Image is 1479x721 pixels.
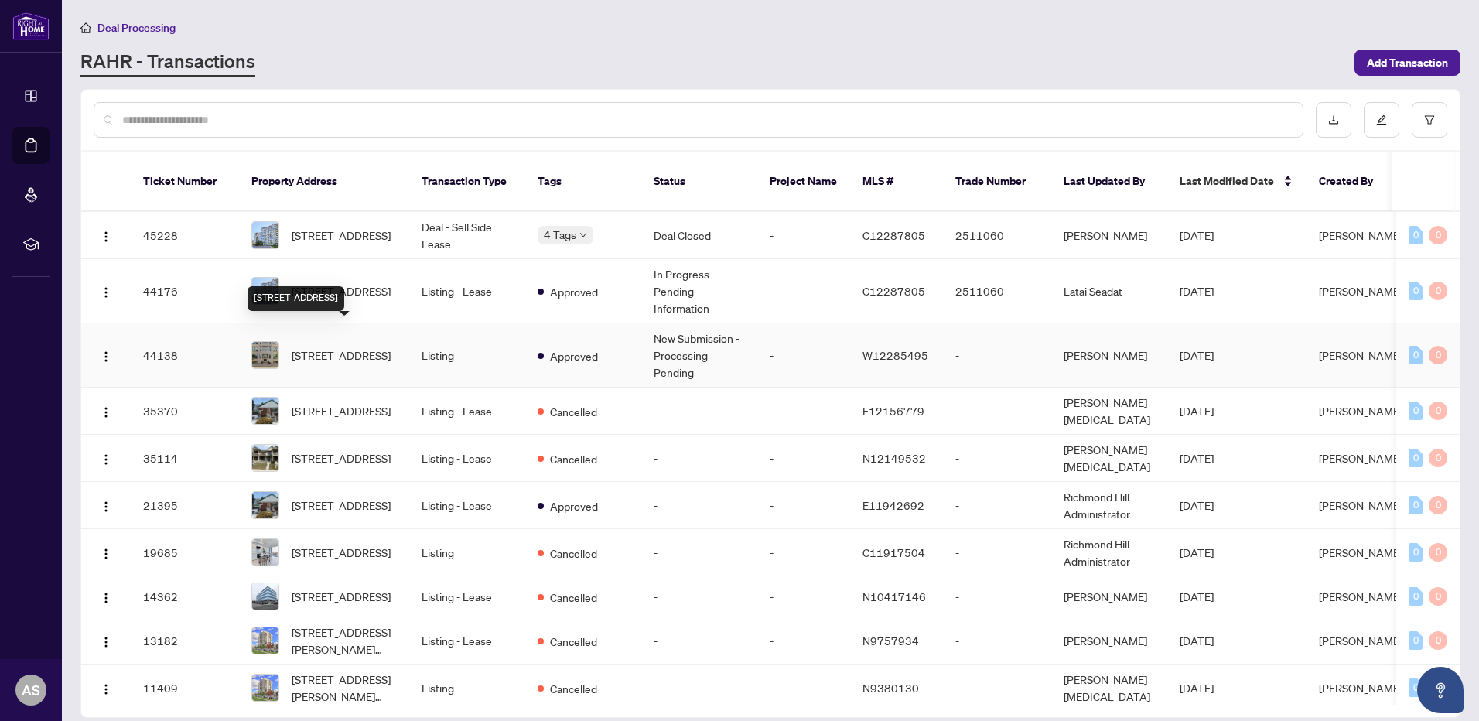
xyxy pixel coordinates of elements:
td: - [943,435,1051,482]
span: edit [1376,114,1387,125]
img: Logo [100,286,112,299]
td: 35114 [131,435,239,482]
span: [DATE] [1180,284,1214,298]
button: Logo [94,628,118,653]
td: - [641,388,757,435]
td: 2511060 [943,259,1051,323]
th: Ticket Number [131,152,239,212]
span: [PERSON_NAME] [1319,589,1402,603]
td: - [641,529,757,576]
td: [PERSON_NAME][MEDICAL_DATA] [1051,435,1167,482]
span: [DATE] [1180,228,1214,242]
span: [DATE] [1180,404,1214,418]
td: Listing [409,665,525,712]
td: - [757,576,850,617]
span: Last Modified Date [1180,173,1274,190]
span: [STREET_ADDRESS][PERSON_NAME][PERSON_NAME] [292,671,397,705]
span: [DATE] [1180,589,1214,603]
th: Status [641,152,757,212]
th: Property Address [239,152,409,212]
span: [STREET_ADDRESS] [292,449,391,466]
img: thumbnail-img [252,539,278,566]
td: 44138 [131,323,239,388]
span: [PERSON_NAME] [1319,284,1402,298]
span: Cancelled [550,403,597,420]
th: Last Updated By [1051,152,1167,212]
th: Created By [1307,152,1399,212]
img: thumbnail-img [252,675,278,701]
img: thumbnail-img [252,492,278,518]
button: Logo [94,446,118,470]
span: [DATE] [1180,348,1214,362]
img: thumbnail-img [252,627,278,654]
span: [PERSON_NAME] [1319,228,1402,242]
button: download [1316,102,1351,138]
span: [PERSON_NAME] [1319,348,1402,362]
td: - [757,482,850,529]
span: Cancelled [550,633,597,650]
td: - [641,576,757,617]
img: logo [12,12,50,40]
div: 0 [1429,282,1447,300]
div: 0 [1429,226,1447,244]
img: Logo [100,350,112,363]
img: Logo [100,231,112,243]
span: N9757934 [862,634,919,648]
a: RAHR - Transactions [80,49,255,77]
th: Transaction Type [409,152,525,212]
img: Logo [100,548,112,560]
td: - [757,435,850,482]
td: Latai Seadat [1051,259,1167,323]
span: Cancelled [550,680,597,697]
th: Project Name [757,152,850,212]
img: thumbnail-img [252,342,278,368]
span: N12149532 [862,451,926,465]
td: - [641,482,757,529]
td: - [757,665,850,712]
img: Logo [100,592,112,604]
td: Listing - Lease [409,617,525,665]
td: [PERSON_NAME] [1051,576,1167,617]
td: [PERSON_NAME] [1051,617,1167,665]
span: N10417146 [862,589,926,603]
span: [PERSON_NAME] [1319,681,1402,695]
span: [DATE] [1180,545,1214,559]
td: - [641,665,757,712]
td: Listing - Lease [409,576,525,617]
th: Trade Number [943,152,1051,212]
td: - [641,435,757,482]
td: Listing - Lease [409,259,525,323]
td: [PERSON_NAME] [1051,212,1167,259]
span: C12287805 [862,284,925,298]
th: Tags [525,152,641,212]
td: - [641,617,757,665]
td: Richmond Hill Administrator [1051,482,1167,529]
span: Cancelled [550,450,597,467]
div: 0 [1409,282,1423,300]
td: 19685 [131,529,239,576]
span: [STREET_ADDRESS] [292,227,391,244]
button: Open asap [1417,667,1464,713]
td: Listing - Lease [409,482,525,529]
span: home [80,22,91,33]
button: Logo [94,675,118,700]
td: [PERSON_NAME][MEDICAL_DATA] [1051,388,1167,435]
div: 0 [1429,631,1447,650]
div: 0 [1409,346,1423,364]
span: Cancelled [550,545,597,562]
td: - [757,529,850,576]
div: 0 [1429,346,1447,364]
td: Listing [409,323,525,388]
div: 0 [1409,631,1423,650]
span: [PERSON_NAME] [1319,498,1402,512]
button: Add Transaction [1354,50,1460,76]
span: E11942692 [862,498,924,512]
button: edit [1364,102,1399,138]
td: 13182 [131,617,239,665]
span: Approved [550,283,598,300]
span: [STREET_ADDRESS] [292,402,391,419]
td: [PERSON_NAME][MEDICAL_DATA] [1051,665,1167,712]
span: Deal Processing [97,21,176,35]
span: E12156779 [862,404,924,418]
td: Deal - Sell Side Lease [409,212,525,259]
